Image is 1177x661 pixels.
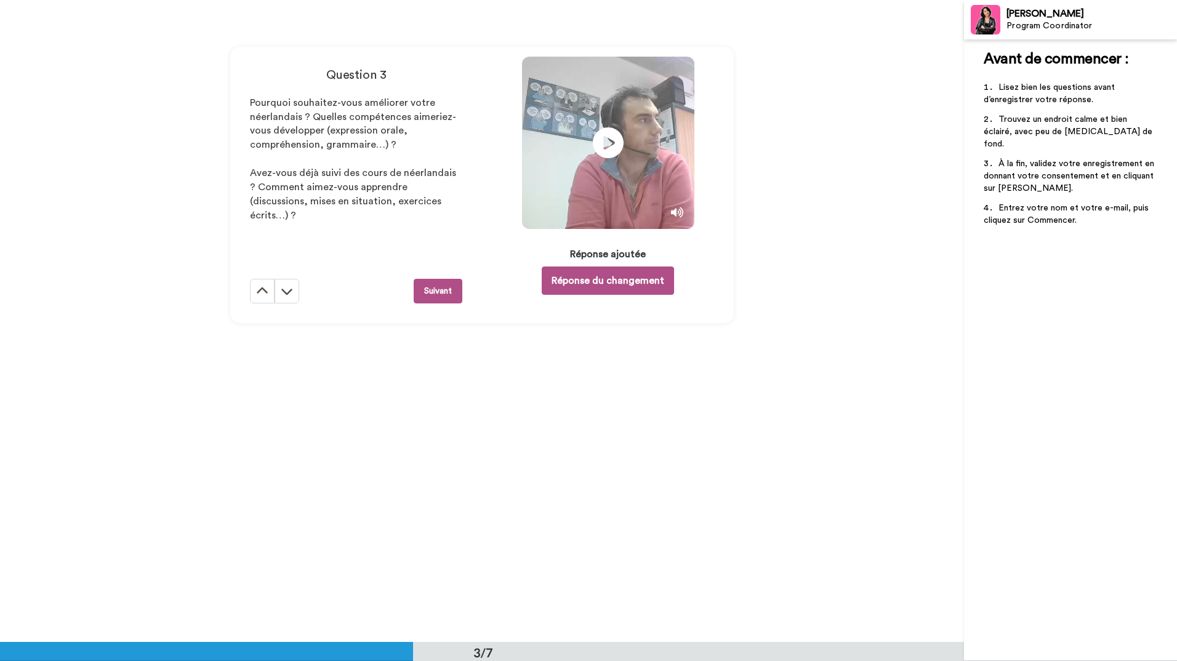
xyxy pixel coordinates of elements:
[250,168,459,220] span: Avez-vous déjà suivi des cours de néerlandais ? Comment aimez-vous apprendre (discussions, mises ...
[250,98,456,150] span: Pourquoi souhaitez-vous améliorer votre néerlandais ? Quelles compétences aimeriez-vous développe...
[984,115,1155,148] span: Trouvez un endroit calme et bien éclairé, avec peu de [MEDICAL_DATA] de fond.
[984,159,1157,193] span: À la fin, validez votre enregistrement en donnant votre consentement et en cliquant sur [PERSON_N...
[570,247,646,262] div: Réponse ajoutée
[984,204,1151,225] span: Entrez votre nom et votre e-mail, puis cliquez sur Commencer.
[250,66,462,84] h4: Question 3
[971,5,1000,34] img: Profile Image
[1006,8,1176,20] div: [PERSON_NAME]
[414,279,462,303] button: Suivant
[454,644,513,661] div: 3/7
[984,83,1117,104] span: Lisez bien les questions avant d’enregistrer votre réponse.
[984,52,1128,66] span: Avant de commencer :
[1006,21,1176,31] div: Program Coordinator
[542,266,674,295] button: Réponse du changement
[671,206,683,218] img: Mute/Unmute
